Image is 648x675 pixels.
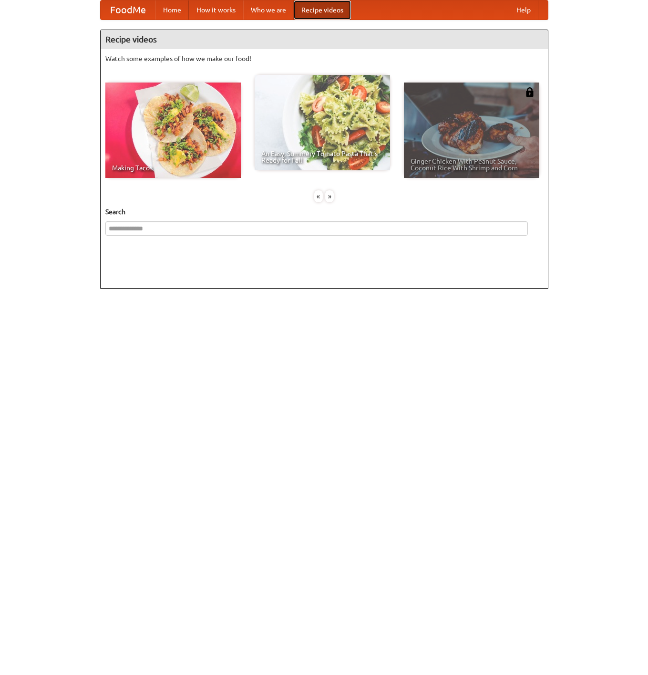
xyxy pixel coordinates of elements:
p: Watch some examples of how we make our food! [105,54,543,63]
a: Help [509,0,538,20]
span: An Easy, Summery Tomato Pasta That's Ready for Fall [261,150,383,164]
div: « [314,190,323,202]
img: 483408.png [525,87,535,97]
h5: Search [105,207,543,217]
a: Recipe videos [294,0,351,20]
h4: Recipe videos [101,30,548,49]
a: Who we are [243,0,294,20]
div: » [325,190,334,202]
span: Making Tacos [112,165,234,171]
a: FoodMe [101,0,155,20]
a: An Easy, Summery Tomato Pasta That's Ready for Fall [255,75,390,170]
a: Making Tacos [105,83,241,178]
a: How it works [189,0,243,20]
a: Home [155,0,189,20]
